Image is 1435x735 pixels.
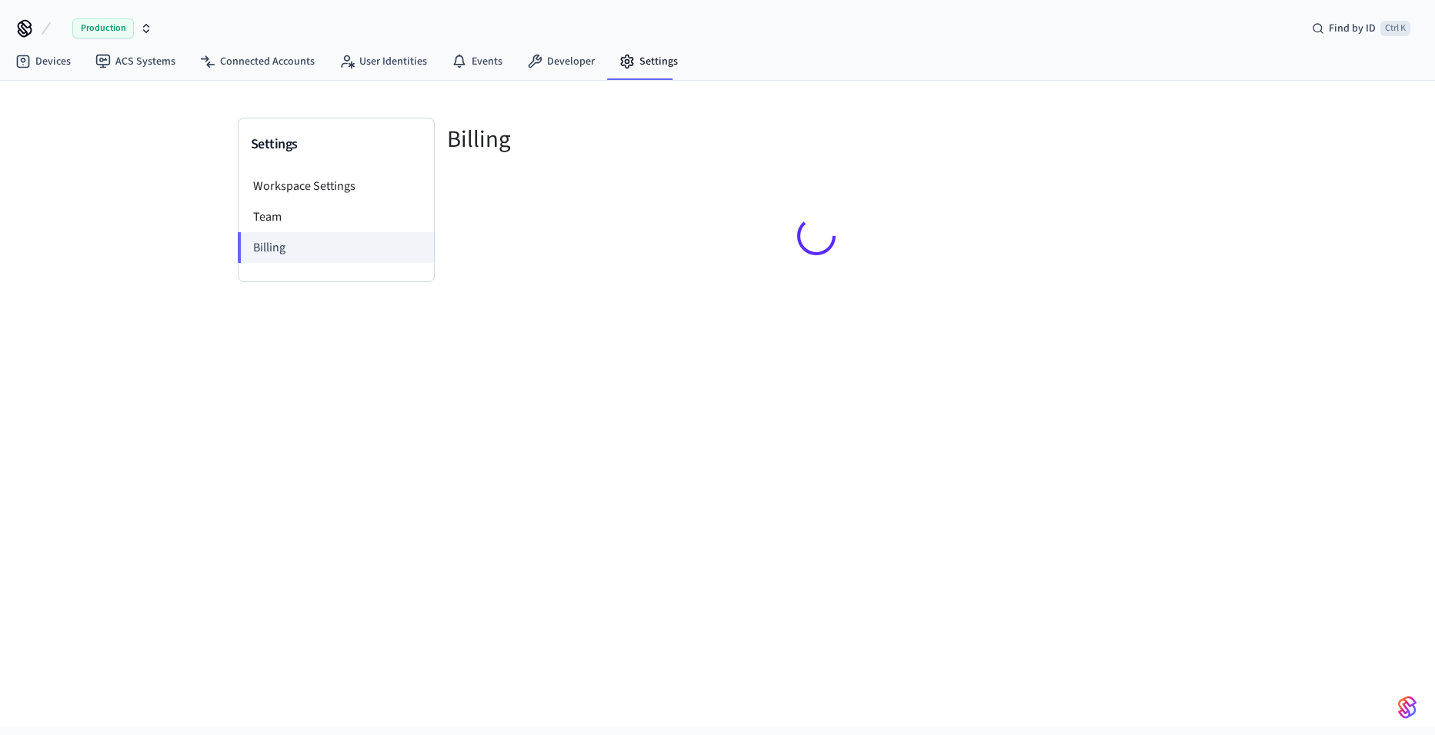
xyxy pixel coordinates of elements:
[515,48,607,75] a: Developer
[1380,21,1410,36] span: Ctrl K
[327,48,439,75] a: User Identities
[1329,21,1376,36] span: Find by ID
[439,48,515,75] a: Events
[239,171,434,201] li: Workspace Settings
[3,48,83,75] a: Devices
[188,48,327,75] a: Connected Accounts
[83,48,188,75] a: ACS Systems
[239,201,434,232] li: Team
[238,232,434,263] li: Billing
[251,134,422,155] h3: Settings
[1398,695,1417,720] img: SeamLogoGradient.69752ec5.svg
[447,124,1186,155] h5: Billing
[72,18,134,38] span: Production
[607,48,690,75] a: Settings
[1300,15,1423,42] div: Find by IDCtrl K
